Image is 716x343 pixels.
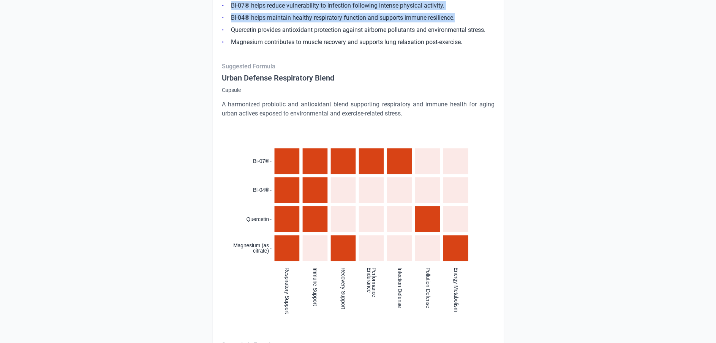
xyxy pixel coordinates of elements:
[222,13,495,22] li: Bl-04® helps maintain healthy respiratory function and supports immune resilience.
[222,38,495,47] li: Magnesium contributes to muscle recovery and supports lung relaxation post-exercise.
[253,158,269,164] text: Bi-07®
[253,248,269,254] tspan: citrate)
[246,217,269,222] text: Quercetin
[366,267,371,293] tspan: Endurance
[284,267,290,314] text: Respiratory Support
[222,1,495,10] li: Bi-07® helps reduce vulnerability to infection following intense physical activity.
[270,161,272,248] g: y-axis tick
[253,188,269,193] text: Bl-04®
[397,267,402,308] text: Infection Defense
[222,100,495,118] p: A harmonized probiotic and antioxidant blend supporting respiratory and immune health for aging u...
[284,267,459,314] g: x-axis tick label
[312,267,318,306] text: Immune Support
[340,267,346,309] text: Recovery Support
[425,267,430,308] text: Pollution Defense
[371,267,377,297] tspan: Performance
[222,73,495,83] h4: Urban Defense Respiratory Blend
[233,243,269,248] tspan: Magnesium (as
[453,267,459,312] text: Energy Metabolism
[222,86,495,94] p: Capsule
[222,62,495,71] p: Suggested Formula
[222,25,495,35] li: Quercetin provides antioxidant protection against airborne pollutants and environmental stress.
[274,148,468,261] g: cell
